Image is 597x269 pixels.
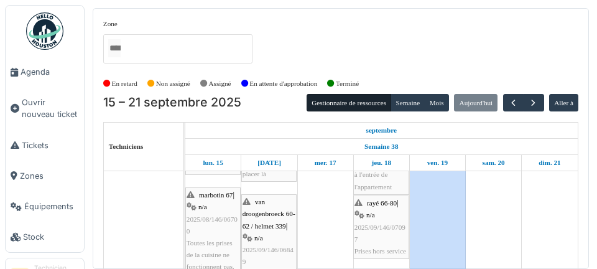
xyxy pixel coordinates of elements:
[549,94,578,111] button: Aller à
[454,94,497,111] button: Aujourd'hui
[156,78,190,89] label: Non assigné
[424,155,451,171] a: 19 septembre 2025
[22,139,79,151] span: Tickets
[6,161,84,191] a: Zones
[368,155,394,171] a: 18 septembre 2025
[200,155,226,171] a: 15 septembre 2025
[21,66,79,78] span: Agenda
[187,215,238,235] span: 2025/08/146/06700
[523,94,544,112] button: Suivant
[103,95,241,110] h2: 15 – 21 septembre 2025
[243,246,294,265] span: 2025/09/146/06849
[367,199,397,207] span: rayé 66-80
[535,155,563,171] a: 21 septembre 2025
[209,78,231,89] label: Assigné
[6,191,84,222] a: Équipements
[112,78,137,89] label: En retard
[312,155,340,171] a: 17 septembre 2025
[109,143,144,150] span: Techniciens
[26,12,63,50] img: Badge_color-CXgf-gQk.svg
[199,191,233,199] span: marbotin 67
[354,147,404,191] span: Remplacement de détecteur de fumé à l'entrée de l'appartement
[22,97,79,120] span: Ouvrir nouveau ticket
[23,231,79,243] span: Stock
[361,139,401,154] a: Semaine 38
[391,94,425,111] button: Semaine
[363,123,400,138] a: 15 septembre 2025
[424,94,449,111] button: Mois
[6,222,84,252] a: Stock
[336,78,359,89] label: Terminé
[6,57,84,87] a: Agenda
[354,247,406,255] span: Prises hors service
[6,87,84,130] a: Ouvrir nouveau ticket
[249,78,317,89] label: En attente d'approbation
[354,197,408,257] div: |
[108,39,121,57] input: Tous
[307,94,391,111] button: Gestionnaire de ressources
[6,130,84,161] a: Tickets
[503,94,524,112] button: Précédent
[479,155,508,171] a: 20 septembre 2025
[354,224,405,243] span: 2025/09/146/07097
[254,155,284,171] a: 16 septembre 2025
[366,211,375,219] span: n/a
[198,203,207,210] span: n/a
[24,201,79,212] span: Équipements
[243,198,295,229] span: van droogenbroeck 60-62 / helmet 339
[103,19,118,29] label: Zone
[254,234,263,242] span: n/a
[20,170,79,182] span: Zones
